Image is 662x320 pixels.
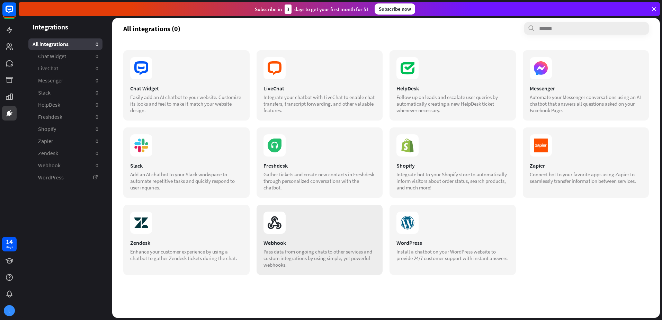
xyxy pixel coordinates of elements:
[4,305,15,316] div: L
[28,123,102,135] a: Shopify 0
[96,137,98,145] aside: 0
[6,3,26,24] button: Open LiveChat chat widget
[285,5,292,14] div: 3
[263,94,376,114] div: Integrate your chatbot with LiveChat to enable chat transfers, transcript forwarding, and other v...
[396,171,509,191] div: Integrate bot to your Shopify store to automatically inform visitors about order status, search p...
[6,245,13,250] div: days
[6,239,13,245] div: 14
[96,101,98,108] aside: 0
[2,237,17,251] a: 14 days
[396,248,509,261] div: Install a chatbot on your WordPress website to provide 24/7 customer support with instant answers.
[530,85,642,92] div: Messenger
[28,63,102,74] a: LiveChat 0
[38,137,53,145] span: Zapier
[123,22,649,35] section: All integrations (0)
[33,41,69,48] span: All integrations
[96,162,98,169] aside: 0
[130,248,243,261] div: Enhance your customer experience by using a chatbot to gather Zendesk tickets during the chat.
[38,125,56,133] span: Shopify
[28,135,102,147] a: Zapier 0
[38,77,63,84] span: Messenger
[396,94,509,114] div: Follow up on leads and escalate user queries by automatically creating a new HelpDesk ticket when...
[28,87,102,98] a: Slack 0
[96,125,98,133] aside: 0
[396,239,509,246] div: WordPress
[38,65,58,72] span: LiveChat
[263,248,376,268] div: Pass data from ongoing chats to other services and custom integrations by using simple, yet power...
[263,162,376,169] div: Freshdesk
[396,85,509,92] div: HelpDesk
[96,77,98,84] aside: 0
[38,113,62,121] span: Freshdesk
[38,53,66,60] span: Chat Widget
[28,75,102,86] a: Messenger 0
[130,162,243,169] div: Slack
[96,113,98,121] aside: 0
[96,41,98,48] aside: 0
[263,85,376,92] div: LiveChat
[38,150,58,157] span: Zendesk
[19,22,112,32] header: Integrations
[28,51,102,62] a: Chat Widget 0
[263,171,376,191] div: Gather tickets and create new contacts in Freshdesk through personalized conversations with the c...
[28,172,102,183] a: WordPress
[96,150,98,157] aside: 0
[28,111,102,123] a: Freshdesk 0
[96,65,98,72] aside: 0
[130,239,243,246] div: Zendesk
[396,162,509,169] div: Shopify
[530,94,642,114] div: Automate your Messenger conversations using an AI chatbot that answers all questions asked on you...
[28,148,102,159] a: Zendesk 0
[28,160,102,171] a: Webhook 0
[130,94,243,114] div: Easily add an AI chatbot to your website. Customize its looks and feel to make it match your webs...
[38,101,60,108] span: HelpDesk
[96,89,98,96] aside: 0
[375,3,415,15] div: Subscribe now
[263,239,376,246] div: Webhook
[255,5,369,14] div: Subscribe in days to get your first month for $1
[130,171,243,191] div: Add an AI chatbot to your Slack workspace to automate repetitive tasks and quickly respond to use...
[38,89,51,96] span: Slack
[130,85,243,92] div: Chat Widget
[530,162,642,169] div: Zapier
[96,53,98,60] aside: 0
[38,162,61,169] span: Webhook
[28,99,102,110] a: HelpDesk 0
[530,171,642,184] div: Connect bot to your favorite apps using Zapier to seamlessly transfer information between services.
